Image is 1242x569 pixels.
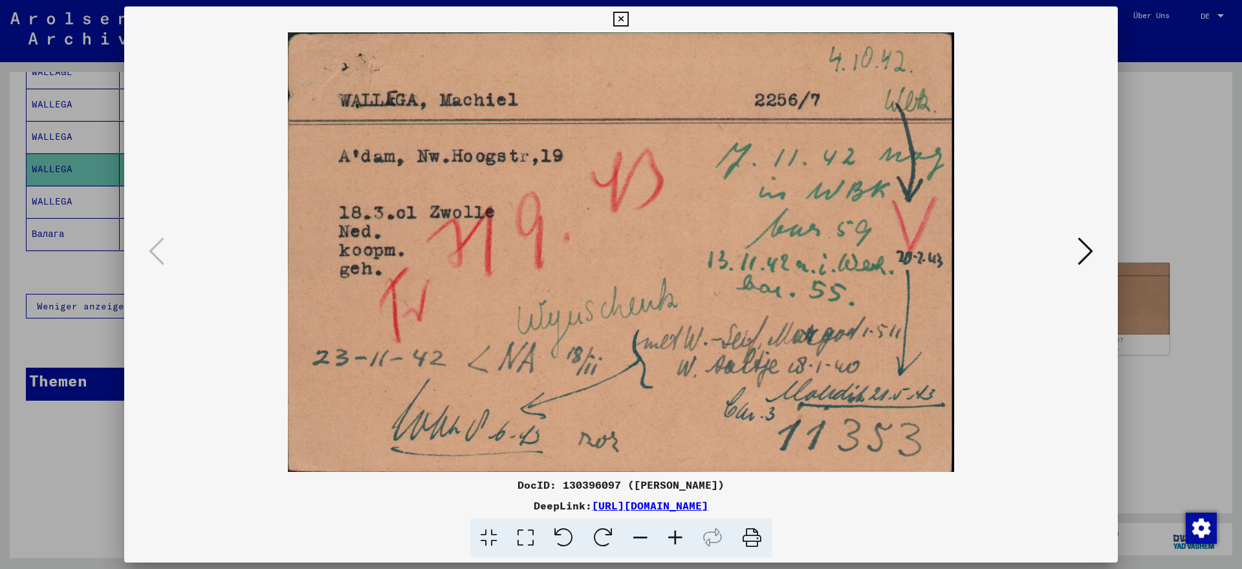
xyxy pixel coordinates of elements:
a: [URL][DOMAIN_NAME] [592,499,708,512]
div: Zustimmung ändern [1185,512,1216,543]
div: DocID: 130396097 ([PERSON_NAME]) [124,477,1118,493]
div: DeepLink: [124,498,1118,513]
img: 001.jpg [168,32,1074,472]
img: Zustimmung ändern [1186,513,1217,544]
